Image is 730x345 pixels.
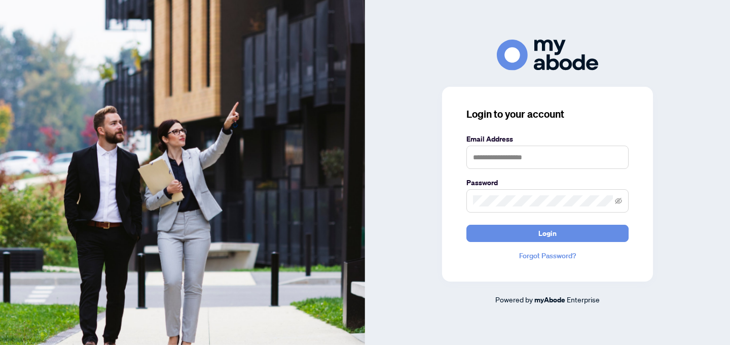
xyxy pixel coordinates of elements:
[466,225,629,242] button: Login
[495,295,533,304] span: Powered by
[615,197,622,204] span: eye-invisible
[497,40,598,71] img: ma-logo
[466,133,629,145] label: Email Address
[567,295,600,304] span: Enterprise
[466,250,629,261] a: Forgot Password?
[466,177,629,188] label: Password
[538,225,557,241] span: Login
[466,107,629,121] h3: Login to your account
[534,294,565,305] a: myAbode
